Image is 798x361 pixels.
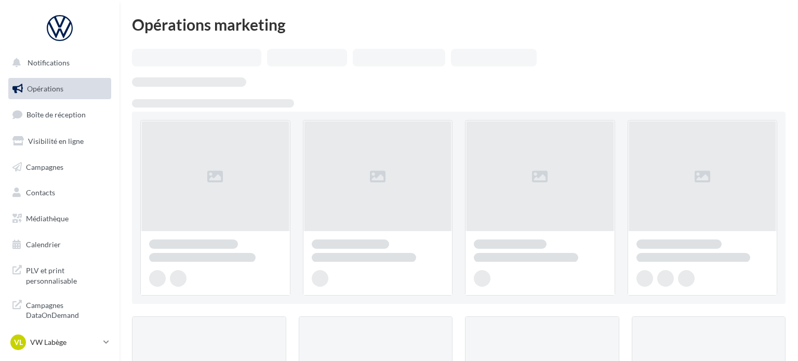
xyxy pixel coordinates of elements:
a: Visibilité en ligne [6,130,113,152]
a: Médiathèque [6,208,113,230]
span: Médiathèque [26,214,69,223]
span: Opérations [27,84,63,93]
span: Boîte de réception [26,110,86,119]
a: Opérations [6,78,113,100]
a: Calendrier [6,234,113,256]
span: Visibilité en ligne [28,137,84,145]
span: Calendrier [26,240,61,249]
span: VL [14,337,23,347]
span: PLV et print personnalisable [26,263,107,286]
span: Campagnes [26,162,63,171]
span: Contacts [26,188,55,197]
a: Contacts [6,182,113,204]
span: Notifications [28,58,70,67]
p: VW Labège [30,337,99,347]
div: Opérations marketing [132,17,786,32]
span: Campagnes DataOnDemand [26,298,107,320]
a: PLV et print personnalisable [6,259,113,290]
a: Boîte de réception [6,103,113,126]
a: VL VW Labège [8,332,111,352]
button: Notifications [6,52,109,74]
a: Campagnes DataOnDemand [6,294,113,325]
a: Campagnes [6,156,113,178]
